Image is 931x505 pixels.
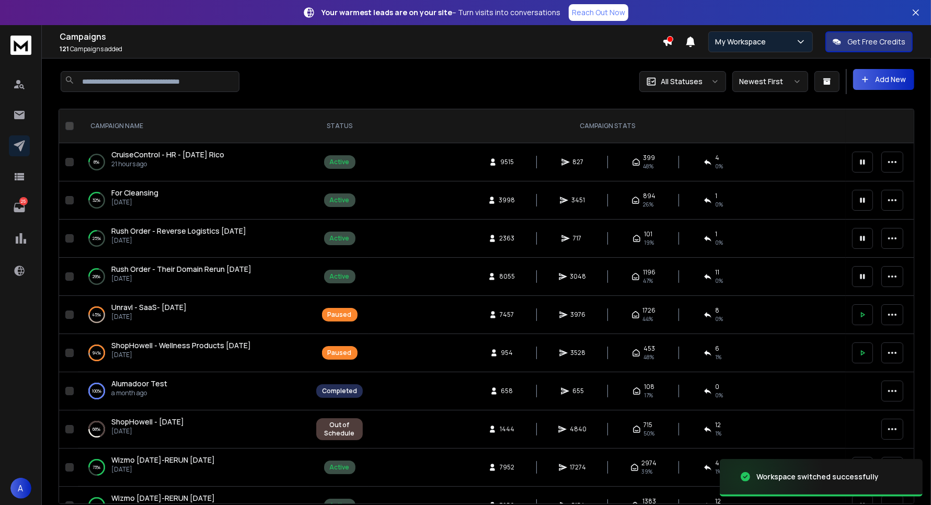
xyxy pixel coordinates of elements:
[756,472,879,482] div: Workspace switched successfully
[499,196,515,204] span: 3998
[310,109,369,143] th: STATUS
[661,76,703,87] p: All Statuses
[19,197,28,205] p: 25
[78,258,310,296] td: 29%Rush Order - Their Domain Rerun [DATE][DATE]
[10,478,31,499] button: A
[570,463,587,472] span: 17274
[322,421,357,438] div: Out of Schedule
[111,417,184,427] a: ShopHowell - [DATE]
[321,7,560,18] p: – Turn visits into conversations
[78,220,310,258] td: 25%Rush Order - Reverse Logistics [DATE][DATE]
[501,387,513,395] span: 658
[78,334,310,372] td: 94%ShopHowell - Wellness Products [DATE][DATE]
[569,4,628,21] a: Reach Out Now
[715,238,723,247] span: 0 %
[499,272,515,281] span: 8055
[78,143,310,181] td: 8%CruiseControl - HR - [DATE] Rico21 hours ago
[111,302,187,312] span: Unravl - SaaS- [DATE]
[715,277,723,285] span: 0 %
[60,45,662,53] p: Campaigns added
[570,272,587,281] span: 3048
[715,383,719,391] span: 0
[500,463,514,472] span: 7952
[500,234,515,243] span: 2363
[111,150,224,160] a: CruiseControl - HR - [DATE] Rico
[111,493,215,503] a: Wizmo [DATE]-RERUN [DATE]
[715,345,719,353] span: 6
[111,455,215,465] a: Wizmo [DATE]-RERUN [DATE]
[715,192,717,200] span: 1
[571,349,586,357] span: 3528
[643,353,654,361] span: 48 %
[643,345,655,353] span: 453
[111,313,187,321] p: [DATE]
[643,154,656,162] span: 399
[111,198,158,206] p: [DATE]
[715,162,723,170] span: 0 %
[500,311,514,319] span: 7457
[92,386,101,396] p: 100 %
[642,467,653,476] span: 39 %
[111,427,184,435] p: [DATE]
[111,160,224,168] p: 21 hours ago
[573,234,583,243] span: 717
[111,351,251,359] p: [DATE]
[572,7,625,18] p: Reach Out Now
[111,264,251,274] span: Rush Order - Their Domain Rerun [DATE]
[715,200,723,209] span: 0 %
[111,302,187,313] a: Unravl - SaaS- [DATE]
[715,230,717,238] span: 1
[571,311,586,319] span: 3976
[93,195,101,205] p: 32 %
[78,109,310,143] th: CAMPAIGN NAME
[715,268,719,277] span: 11
[853,69,914,90] button: Add New
[715,429,721,438] span: 1 %
[715,306,719,315] span: 8
[60,30,662,43] h1: Campaigns
[643,200,653,209] span: 26 %
[111,465,215,474] p: [DATE]
[93,233,101,244] p: 25 %
[644,391,653,399] span: 17 %
[330,272,350,281] div: Active
[500,158,514,166] span: 9515
[847,37,905,47] p: Get Free Credits
[111,340,251,351] a: ShopHowell - Wellness Products [DATE]
[111,226,246,236] span: Rush Order - Reverse Logistics [DATE]
[644,230,652,238] span: 101
[369,109,846,143] th: CAMPAIGN STATS
[111,389,167,397] p: a month ago
[111,378,167,389] a: Alumadoor Test
[111,274,251,283] p: [DATE]
[825,31,913,52] button: Get Free Credits
[330,158,350,166] div: Active
[111,340,251,350] span: ShopHowell - Wellness Products [DATE]
[501,349,513,357] span: 954
[643,315,653,323] span: 44 %
[732,71,808,92] button: Newest First
[93,348,101,358] p: 94 %
[715,315,723,323] span: 0 %
[322,387,357,395] div: Completed
[644,238,654,247] span: 19 %
[78,410,310,449] td: 68%ShopHowell - [DATE][DATE]
[715,421,721,429] span: 12
[78,181,310,220] td: 32%For Cleansing[DATE]
[643,277,653,285] span: 47 %
[111,188,158,198] a: For Cleansing
[94,157,100,167] p: 8 %
[500,425,514,433] span: 1444
[10,36,31,55] img: logo
[321,7,452,17] strong: Your warmest leads are on your site
[78,296,310,334] td: 45%Unravl - SaaS- [DATE][DATE]
[715,391,723,399] span: 0 %
[643,162,654,170] span: 48 %
[644,383,654,391] span: 108
[93,309,101,320] p: 45 %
